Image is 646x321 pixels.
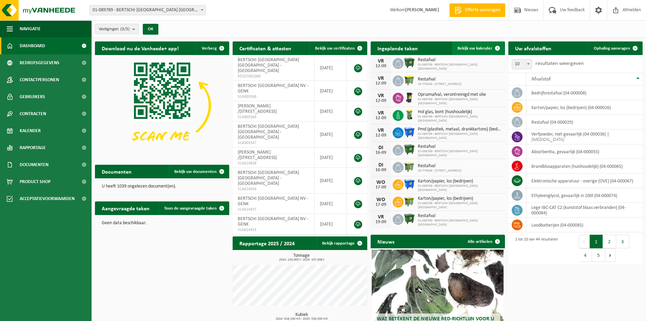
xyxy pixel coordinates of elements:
img: WB-1100-HPE-GN-51 [404,196,415,207]
span: VLA614453 [238,227,309,233]
span: Documenten [20,156,48,173]
span: Kalender [20,122,41,139]
div: DI [374,162,388,168]
img: WB-1100-HPE-GN-01 [404,57,415,69]
button: Vestigingen(3/3) [95,24,139,34]
span: RED25002060 [238,74,309,79]
span: VLA614456 [238,186,309,192]
div: VR [374,110,388,116]
img: WB-0240-HPE-BK-01 [404,92,415,103]
td: [DATE] [315,101,347,122]
td: brandblusapparaten (huishoudelijk) (04-000065) [526,159,643,174]
span: VLA903569 [238,114,309,120]
span: BERTSCHI [GEOGRAPHIC_DATA] [GEOGRAPHIC_DATA] - [GEOGRAPHIC_DATA] [238,170,299,186]
span: Karton/papier, los (bedrijven) [418,196,502,201]
div: VR [374,128,388,133]
td: [DATE] [315,122,347,147]
span: Navigatie [20,20,41,37]
span: [PERSON_NAME] /[STREET_ADDRESS] [238,104,277,114]
button: 4 [579,248,592,262]
div: VR [374,214,388,220]
span: Restafval [418,144,502,149]
button: Verberg [196,41,229,55]
div: DI [374,145,388,150]
span: 10-770448 - [STREET_ADDRESS] [418,169,462,173]
h2: Documenten [95,165,138,178]
span: Product Shop [20,173,51,190]
span: VLA903347 [238,140,309,146]
h2: Rapportage 2025 / 2024 [233,236,301,250]
span: 2024: 918,100 m3 - 2025: 536,500 m3 [236,317,367,321]
span: BERTSCHI [GEOGRAPHIC_DATA] [GEOGRAPHIC_DATA] - [GEOGRAPHIC_DATA] [238,124,299,140]
span: Dashboard [20,37,45,54]
img: WB-1100-HPE-BE-01 [404,126,415,138]
span: Contactpersonen [20,71,59,88]
button: Next [605,248,616,262]
span: 01-089789 - BERTSCHI BELGIUM NV - ANTWERPEN [90,5,205,15]
div: 12-09 [374,133,388,138]
strong: [PERSON_NAME] [405,7,439,13]
button: 3 [616,235,629,248]
img: WB-1100-HPE-GN-01 [404,144,415,155]
span: 01-089789 - BERTSCHI [GEOGRAPHIC_DATA] [GEOGRAPHIC_DATA] [418,184,502,192]
span: Afvalstof [531,76,551,82]
h2: Ingeplande taken [371,41,425,55]
p: U heeft 1039 ongelezen document(en). [102,184,222,189]
h3: Kubiek [236,313,367,321]
img: WB-1100-HPE-GN-01 [404,213,415,225]
td: restafval (04-000029) [526,115,643,129]
span: Bekijk uw certificaten [315,46,355,51]
div: VR [374,93,388,99]
span: 10 [512,59,532,69]
a: Bekijk rapportage [317,236,367,250]
img: Download de VHEPlus App [95,55,229,156]
div: 12-09 [374,116,388,121]
td: karton/papier, los (bedrijven) (04-000026) [526,100,643,115]
span: Gebruikers [20,88,45,105]
label: resultaten weergeven [535,61,584,66]
a: Bekijk uw certificaten [310,41,367,55]
td: [DATE] [315,81,347,101]
a: Bekijk uw documenten [169,165,229,178]
td: bedrijfsrestafval (04-000008) [526,86,643,100]
h3: Tonnage [236,253,367,262]
td: [DATE] [315,214,347,234]
h2: Nieuws [371,235,401,248]
td: absorbentia, gevaarlijk (04-000055) [526,144,643,159]
span: 01-089789 - BERTSCHI [GEOGRAPHIC_DATA] [GEOGRAPHIC_DATA] [418,132,502,140]
span: Restafval [418,77,462,82]
count: (3/3) [120,27,130,31]
div: 16-09 [374,150,388,155]
div: 17-09 [374,202,388,207]
span: Bedrijfsgegevens [20,54,59,71]
span: 01-089789 - BERTSCHI [GEOGRAPHIC_DATA] [GEOGRAPHIC_DATA] [418,115,502,123]
a: Alle artikelen [462,235,504,248]
a: Bekijk uw kalender [452,41,504,55]
h2: Download nu de Vanheede+ app! [95,41,185,55]
span: Opruimafval, verontreinigd met olie [418,92,502,97]
div: 16-09 [374,168,388,173]
h2: Certificaten & attesten [233,41,298,55]
td: [DATE] [315,55,347,81]
span: 01-089789 - BERTSCHI [GEOGRAPHIC_DATA] [GEOGRAPHIC_DATA] [418,219,502,227]
h2: Aangevraagde taken [95,201,156,215]
td: ethyleenglycol, gevaarlijk in 200l (04-000074) [526,188,643,203]
h2: Uw afvalstoffen [508,41,558,55]
img: WB-0140-HPE-GN-50 [404,109,415,121]
div: 19-09 [374,220,388,225]
img: WB-1100-HPE-GN-50 [404,74,415,86]
i: [MEDICAL_DATA] [531,137,564,142]
span: Acceptatievoorwaarden [20,190,75,207]
span: Contracten [20,105,46,122]
span: Offerte aanvragen [463,7,502,14]
span: Bekijk uw documenten [174,170,217,174]
div: WO [374,197,388,202]
button: 2 [603,235,616,248]
span: Hol glas, bont (huishoudelijk) [418,109,502,115]
a: Toon de aangevraagde taken [159,201,229,215]
span: BERTSCHI [GEOGRAPHIC_DATA] NV - GENK [238,83,308,94]
img: WB-1100-HPE-BE-01 [404,178,415,190]
td: verfpoeder, niet-gevaarlijk (04-000036) | [526,129,643,144]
